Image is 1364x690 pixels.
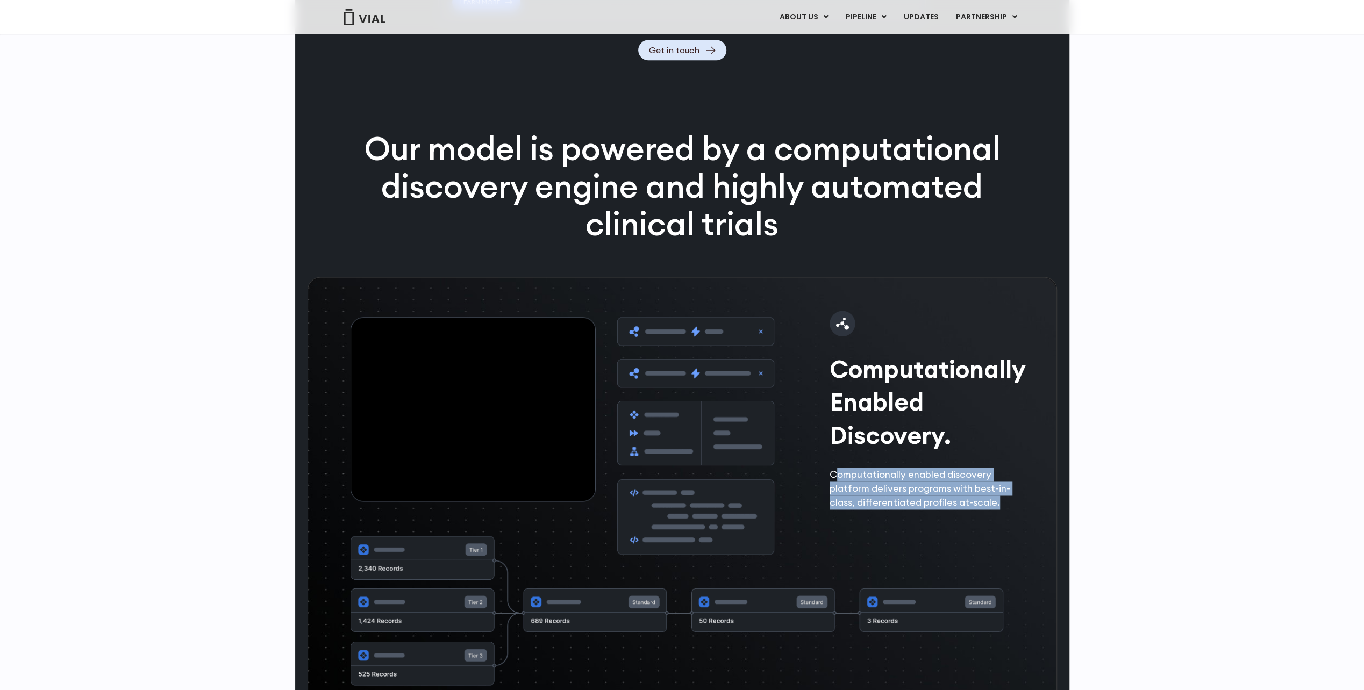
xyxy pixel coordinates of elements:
[336,130,1029,242] p: Our model is powered by a computational discovery engine and highly automated clinical trials
[343,9,386,25] img: Vial Logo
[895,8,946,26] a: UPDATES
[638,40,726,60] a: Get in touch
[617,317,774,555] img: Clip art of grey boxes with purple symbols and fake code
[830,353,1017,451] h2: Computationally Enabled Discovery.
[830,468,1017,509] p: Computationally enabled discovery platform delivers programs with best-in-class, differentiated p...
[770,8,836,26] a: ABOUT USMenu Toggle
[947,8,1025,26] a: PARTNERSHIPMenu Toggle
[837,8,894,26] a: PIPELINEMenu Toggle
[830,311,855,336] img: molecule-icon
[351,536,1003,686] img: Flowchart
